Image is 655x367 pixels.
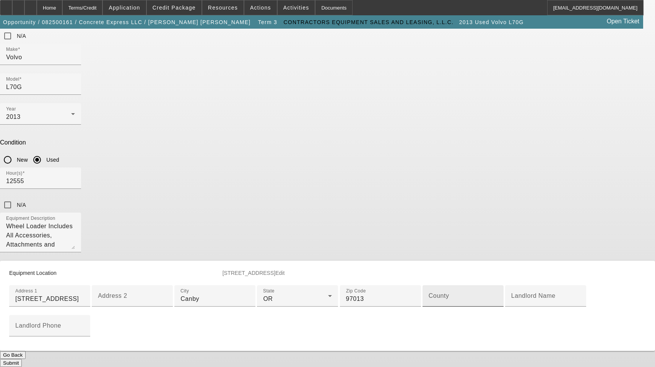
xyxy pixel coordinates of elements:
mat-label: City [180,289,189,294]
mat-label: Landlord Phone [15,322,61,329]
button: Application [103,0,146,15]
span: Application [109,5,140,11]
mat-label: Make [6,47,18,52]
span: 2013 [6,114,21,120]
span: Opportunity / 082500161 / Concrete Express LLC / [PERSON_NAME] [PERSON_NAME] [3,19,250,25]
label: Used [45,156,59,164]
span: Equipment Location [9,270,57,276]
span: Edit [275,270,284,276]
label: N/A [15,201,26,209]
span: [STREET_ADDRESS] [223,270,275,276]
button: Term 3 [255,15,280,29]
button: 2013 Used Volvo L70G [457,15,526,29]
span: Term 3 [258,19,277,25]
mat-label: Year [6,107,16,112]
mat-label: Model [6,77,20,82]
span: Activities [283,5,309,11]
button: Resources [202,0,244,15]
mat-label: Equipment Description [6,216,55,221]
mat-label: State [263,289,275,294]
span: Credit Package [153,5,196,11]
label: New [15,156,28,164]
mat-label: Address 1 [15,289,37,294]
mat-label: Landlord Name [511,292,556,299]
label: N/A [15,32,26,40]
mat-label: Hour(s) [6,171,23,176]
span: CONTRACTORS EQUIPMENT SALES AND LEASING, L.L.C. [283,19,453,25]
button: Activities [278,0,315,15]
span: 2013 Used Volvo L70G [459,19,524,25]
span: Resources [208,5,238,11]
span: OR [263,296,273,302]
button: CONTRACTORS EQUIPMENT SALES AND LEASING, L.L.C. [281,15,455,29]
button: Credit Package [147,0,202,15]
mat-label: Address 2 [98,292,127,299]
mat-label: County [429,292,449,299]
a: Open Ticket [604,15,642,28]
mat-label: Zip Code [346,289,366,294]
button: Actions [244,0,277,15]
span: Actions [250,5,271,11]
